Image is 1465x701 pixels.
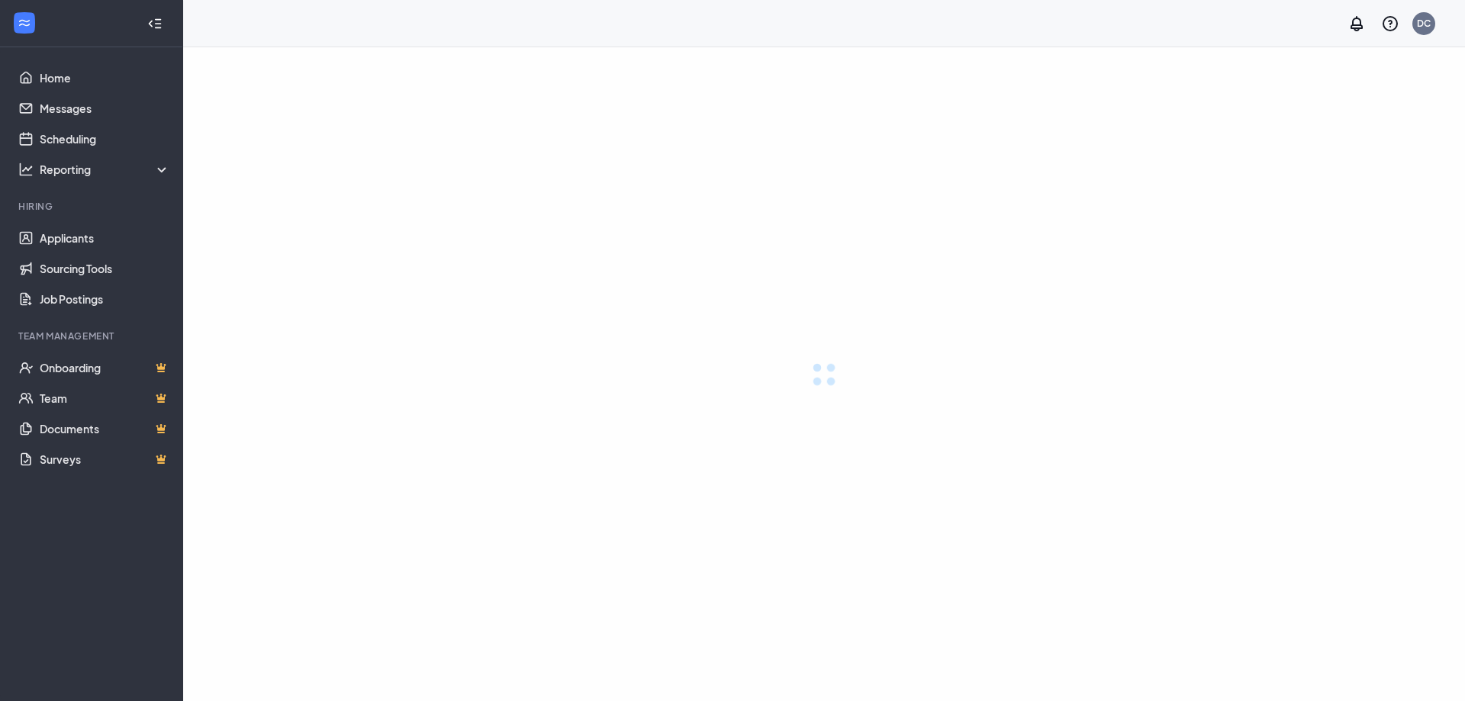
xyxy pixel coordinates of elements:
[147,16,163,31] svg: Collapse
[40,124,170,154] a: Scheduling
[40,383,170,413] a: TeamCrown
[40,352,170,383] a: OnboardingCrown
[40,63,170,93] a: Home
[18,200,167,213] div: Hiring
[40,284,170,314] a: Job Postings
[18,162,34,177] svg: Analysis
[40,162,171,177] div: Reporting
[18,330,167,342] div: Team Management
[40,413,170,444] a: DocumentsCrown
[17,15,32,31] svg: WorkstreamLogo
[40,93,170,124] a: Messages
[1417,17,1431,30] div: DC
[1381,14,1399,33] svg: QuestionInfo
[1347,14,1366,33] svg: Notifications
[40,444,170,474] a: SurveysCrown
[40,223,170,253] a: Applicants
[40,253,170,284] a: Sourcing Tools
